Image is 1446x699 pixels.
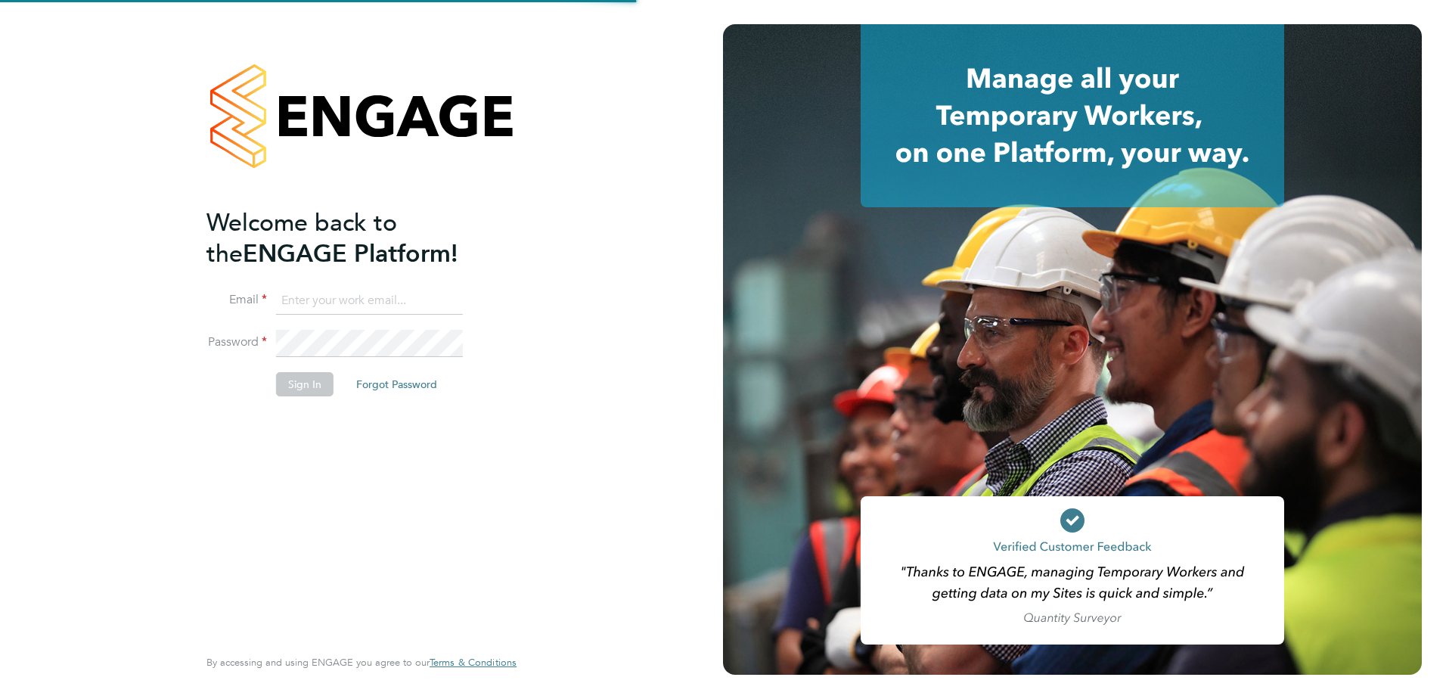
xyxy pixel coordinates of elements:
[344,372,449,396] button: Forgot Password
[276,372,334,396] button: Sign In
[206,292,267,308] label: Email
[276,287,463,315] input: Enter your work email...
[206,334,267,350] label: Password
[206,207,501,269] h2: ENGAGE Platform!
[430,656,517,669] span: Terms & Conditions
[206,208,397,269] span: Welcome back to the
[206,656,517,669] span: By accessing and using ENGAGE you agree to our
[430,657,517,669] a: Terms & Conditions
